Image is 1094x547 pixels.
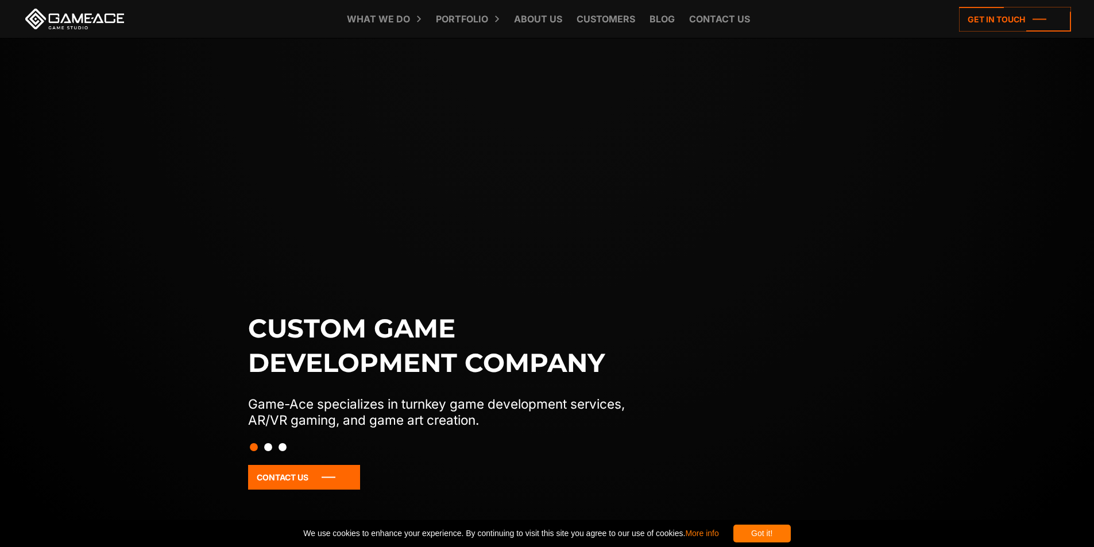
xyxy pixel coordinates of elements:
[248,311,649,380] h1: Custom game development company
[264,437,272,457] button: Slide 2
[959,7,1071,32] a: Get in touch
[279,437,287,457] button: Slide 3
[303,525,718,542] span: We use cookies to enhance your experience. By continuing to visit this site you agree to our use ...
[250,437,258,457] button: Slide 1
[733,525,791,542] div: Got it!
[248,465,360,490] a: Contact Us
[685,529,718,538] a: More info
[248,396,649,428] p: Game-Ace specializes in turnkey game development services, AR/VR gaming, and game art creation.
